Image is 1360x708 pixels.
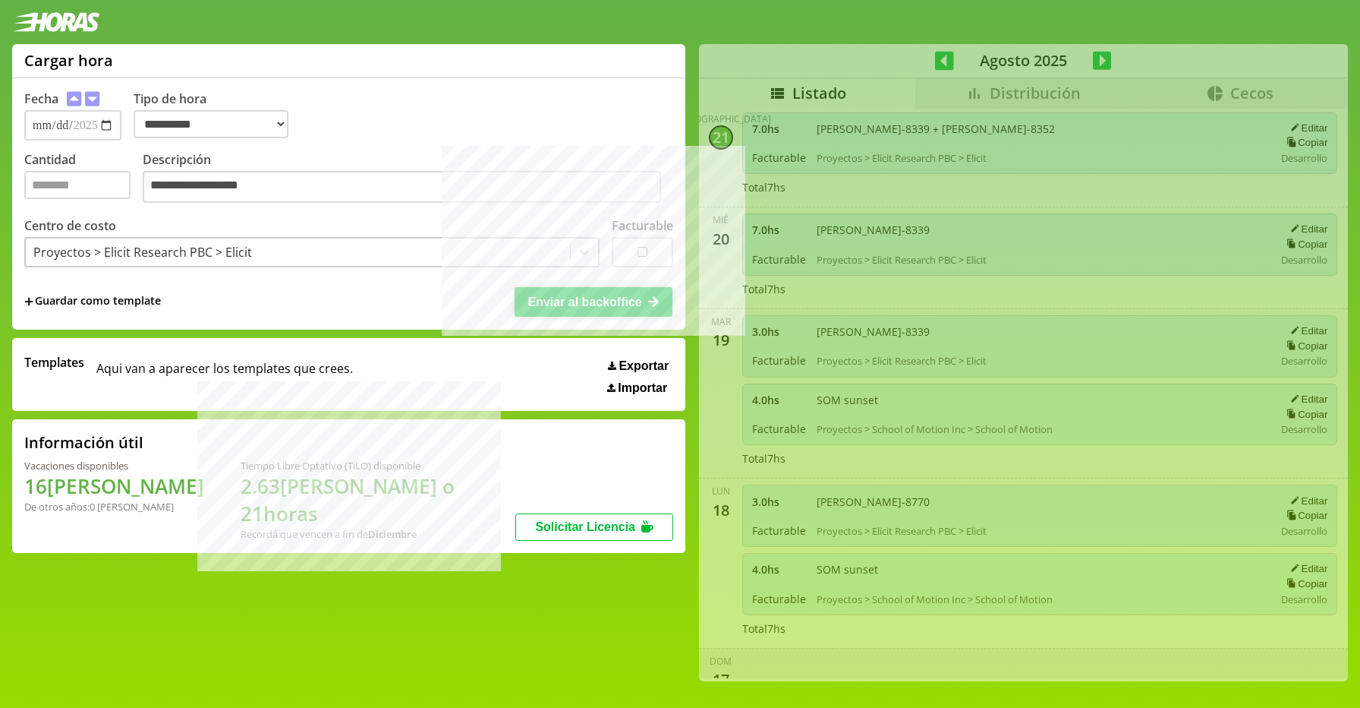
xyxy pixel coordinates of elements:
div: Proyectos > Elicit Research PBC > Elicit [33,244,252,261]
select: Tipo de hora [134,110,288,138]
label: Centro de costo [24,217,116,234]
input: Cantidad [24,171,131,199]
label: Fecha [24,90,58,107]
div: Recordá que vencen a fin de [241,527,515,541]
h2: Información útil [24,432,143,453]
span: Enviar al backoffice [527,296,641,308]
span: + [24,293,33,310]
span: Templates [24,354,84,371]
div: De otros años: 0 [PERSON_NAME] [24,500,204,514]
label: Cantidad [24,151,143,207]
span: +Guardar como template [24,293,161,310]
b: Diciembre [368,527,417,541]
span: Solicitar Licencia [535,520,635,533]
button: Solicitar Licencia [515,514,673,541]
img: logotipo [12,12,100,32]
h1: 2.63 [PERSON_NAME] o 21 horas [241,473,515,527]
div: Vacaciones disponibles [24,459,204,473]
span: Exportar [619,359,669,373]
span: Importar [618,381,667,395]
h1: 16 [PERSON_NAME] [24,473,204,500]
textarea: Descripción [143,171,661,203]
h1: Cargar hora [24,50,113,71]
label: Descripción [143,151,673,207]
span: Aqui van a aparecer los templates que crees. [96,354,353,395]
label: Tipo de hora [134,90,301,141]
button: Enviar al backoffice [515,287,672,316]
div: Tiempo Libre Optativo (TiLO) disponible [241,459,515,473]
button: Exportar [603,359,673,374]
label: Facturable [612,217,673,234]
